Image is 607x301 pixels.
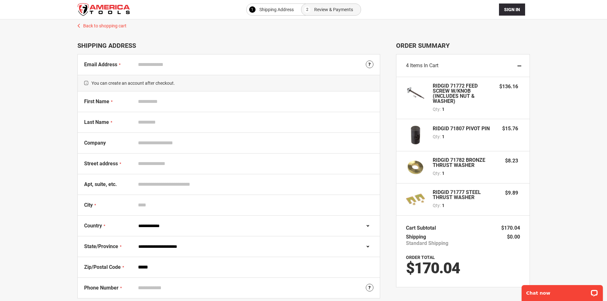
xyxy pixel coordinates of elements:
[502,125,518,132] span: $15.76
[406,255,435,260] strong: Order Total
[77,3,130,16] a: store logo
[433,171,440,176] span: Qty
[84,119,109,125] span: Last Name
[84,98,109,104] span: First Name
[71,19,536,29] a: Back to shopping cart
[499,4,525,16] button: Sign In
[517,281,607,301] iframe: LiveChat chat widget
[499,83,518,90] span: $136.16
[433,158,499,168] strong: RIDGID 71782 BRONZE THRUST WASHER
[84,181,117,187] span: Apt, suite, etc.
[442,133,444,140] span: 1
[406,190,425,209] img: RIDGID 71777 STEEL THRUST WASHER
[314,6,353,13] span: Review & Payments
[84,140,106,146] span: Company
[406,125,425,145] img: RIDGID 71807 PIVOT PIN
[501,225,520,231] span: $170.04
[84,223,102,229] span: Country
[251,6,253,13] span: 1
[410,62,438,68] span: Items in Cart
[406,259,460,277] span: $170.04
[433,190,499,200] strong: RIDGID 71777 STEEL THRUST WASHER
[507,234,520,240] span: $0.00
[505,158,518,164] span: $8.23
[406,83,425,103] img: RIDGID 71772 FEED SCREW W/KNOB (INCLUDES NUT & WASHER)
[433,203,440,208] span: Qty
[84,243,118,249] span: State/Province
[406,158,425,177] img: RIDGID 71782 BRONZE THRUST WASHER
[84,202,93,208] span: City
[442,202,444,209] span: 1
[84,285,119,291] span: Phone Number
[406,234,426,240] span: Shipping
[406,224,439,233] th: Cart Subtotal
[504,7,520,12] span: Sign In
[406,62,409,68] span: 4
[84,161,118,167] span: Street address
[84,264,121,270] span: Zip/Postal Code
[306,6,308,13] span: 2
[396,42,530,49] span: Order Summary
[442,106,444,112] span: 1
[406,240,448,247] span: Standard Shipping
[259,6,294,13] span: Shipping Address
[77,42,380,49] div: Shipping Address
[433,126,490,131] strong: RIDGID 71807 PIVOT PIN
[442,170,444,176] span: 1
[505,190,518,196] span: $9.89
[433,107,440,112] span: Qty
[77,3,130,16] img: America Tools
[78,75,380,91] span: You can create an account after checkout.
[433,134,440,139] span: Qty
[84,61,117,68] span: Email Address
[433,83,493,104] strong: RIDGID 71772 FEED SCREW W/KNOB (INCLUDES NUT & WASHER)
